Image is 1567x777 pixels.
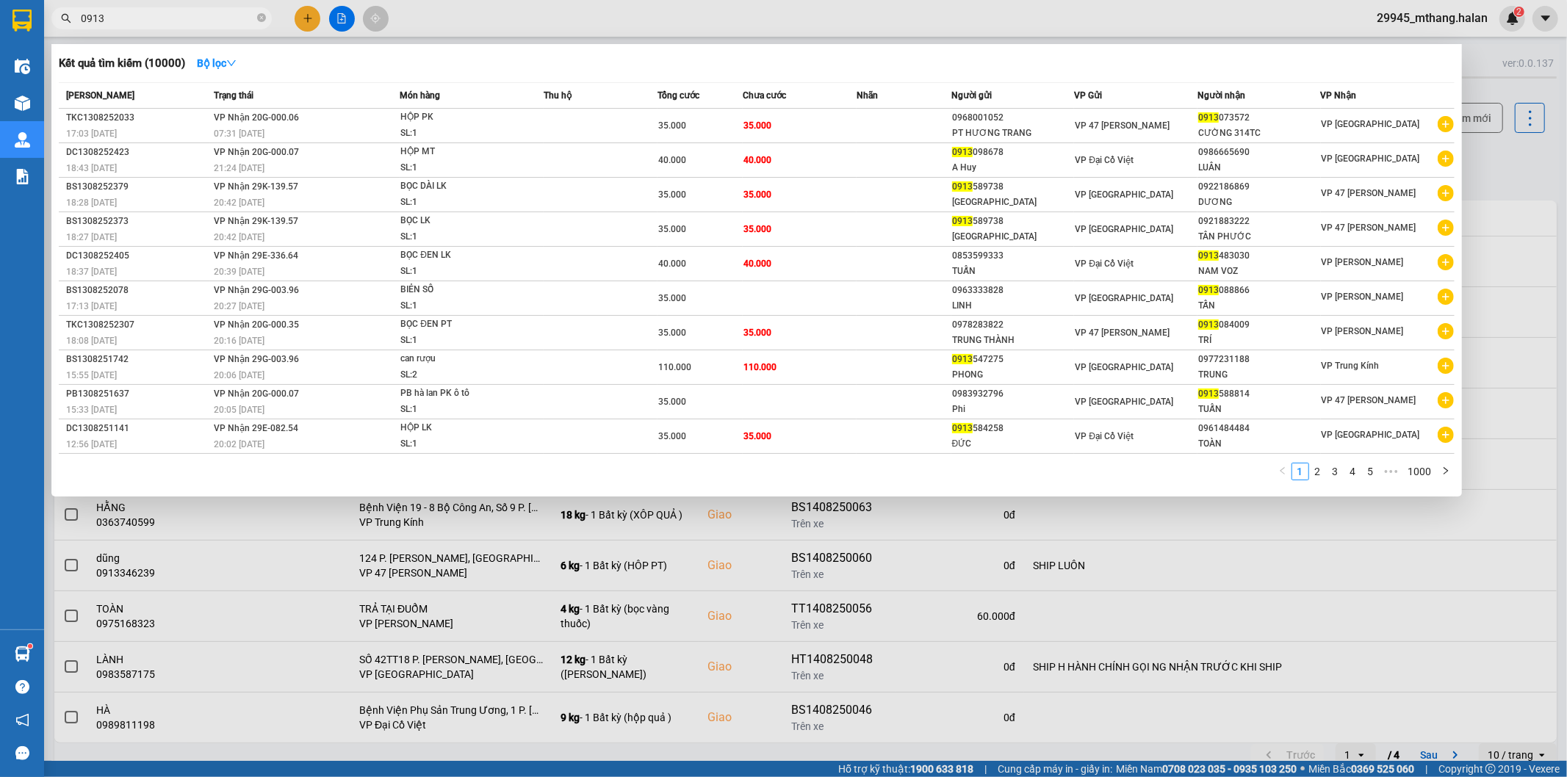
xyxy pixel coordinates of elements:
[1198,264,1320,279] div: NAM VOZ
[1438,220,1454,236] span: plus-circle
[66,232,117,242] span: 18:27 [DATE]
[66,163,117,173] span: 18:43 [DATE]
[658,120,686,131] span: 35.000
[1274,463,1292,480] li: Previous Page
[66,129,117,139] span: 17:03 [DATE]
[952,214,1074,229] div: 589738
[400,367,511,383] div: SL: 2
[400,213,511,229] div: BỌC LK
[1322,188,1416,198] span: VP 47 [PERSON_NAME]
[1198,112,1219,123] span: 0913
[66,317,209,333] div: TKC1308252307
[66,145,209,160] div: DC1308252423
[400,178,511,195] div: BỌC DÀI LK
[952,367,1074,383] div: PHONG
[658,293,686,303] span: 35.000
[1198,352,1320,367] div: 0977231188
[400,436,511,452] div: SL: 1
[66,198,117,208] span: 18:28 [DATE]
[952,126,1074,141] div: PT HƯƠNG TRANG
[952,436,1074,452] div: ĐỨC
[400,109,511,126] div: HỘP PK
[1198,386,1320,402] div: 588814
[1322,395,1416,405] span: VP 47 [PERSON_NAME]
[1198,317,1320,333] div: 084009
[1437,463,1455,480] button: right
[214,439,264,449] span: 20:02 [DATE]
[61,13,71,24] span: search
[400,160,511,176] div: SL: 1
[1322,153,1420,164] span: VP [GEOGRAPHIC_DATA]
[1198,214,1320,229] div: 0921883222
[66,405,117,415] span: 15:33 [DATE]
[214,370,264,380] span: 20:06 [DATE]
[15,132,30,148] img: warehouse-icon
[214,336,264,346] span: 20:16 [DATE]
[214,285,299,295] span: VP Nhận 29G-003.96
[214,405,264,415] span: 20:05 [DATE]
[658,224,686,234] span: 35.000
[214,181,298,192] span: VP Nhận 29K-139.57
[1322,119,1420,129] span: VP [GEOGRAPHIC_DATA]
[952,248,1074,264] div: 0853599333
[28,644,32,648] sup: 1
[400,282,511,298] div: BIẺN SỐ
[1198,248,1320,264] div: 483030
[1292,463,1309,480] li: 1
[1075,155,1134,165] span: VP Đại Cồ Việt
[214,388,299,399] span: VP Nhận 20G-000.07
[658,328,686,338] span: 35.000
[743,90,786,101] span: Chưa cước
[743,362,777,372] span: 110.000
[857,90,878,101] span: Nhãn
[743,224,771,234] span: 35.000
[400,144,511,160] div: HỘP MT
[1075,259,1134,269] span: VP Đại Cồ Việt
[400,247,511,264] div: BỌC ĐEN LK
[214,198,264,208] span: 20:42 [DATE]
[1075,397,1173,407] span: VP [GEOGRAPHIC_DATA]
[1075,189,1173,200] span: VP [GEOGRAPHIC_DATA]
[1404,463,1436,480] a: 1000
[743,189,771,200] span: 35.000
[1198,126,1320,141] div: CƯỜNG 314TC
[15,59,30,74] img: warehouse-icon
[1198,160,1320,176] div: LUÂN
[658,155,686,165] span: 40.000
[214,129,264,139] span: 07:31 [DATE]
[1075,224,1173,234] span: VP [GEOGRAPHIC_DATA]
[197,57,237,69] strong: Bộ lọc
[952,195,1074,210] div: [GEOGRAPHIC_DATA]
[15,646,30,662] img: warehouse-icon
[1274,463,1292,480] button: left
[214,112,299,123] span: VP Nhận 20G-000.06
[214,216,298,226] span: VP Nhận 29K-139.57
[214,354,299,364] span: VP Nhận 29G-003.96
[15,95,30,111] img: warehouse-icon
[952,145,1074,160] div: 098678
[1438,427,1454,443] span: plus-circle
[15,680,29,694] span: question-circle
[1197,90,1245,101] span: Người nhận
[1322,430,1420,440] span: VP [GEOGRAPHIC_DATA]
[15,713,29,727] span: notification
[1075,293,1173,303] span: VP [GEOGRAPHIC_DATA]
[1198,436,1320,452] div: TOÀN
[1309,463,1327,480] li: 2
[214,301,264,311] span: 20:27 [DATE]
[12,10,32,32] img: logo-vxr
[1362,463,1380,480] li: 5
[400,195,511,211] div: SL: 1
[66,110,209,126] div: TKC1308252033
[951,90,992,101] span: Người gửi
[400,386,511,402] div: PB hà lan PK ô tô
[257,13,266,22] span: close-circle
[400,351,511,367] div: can rượu
[1438,358,1454,374] span: plus-circle
[1438,323,1454,339] span: plus-circle
[1074,90,1102,101] span: VP Gửi
[1345,463,1361,480] a: 4
[400,126,511,142] div: SL: 1
[743,431,771,441] span: 35.000
[1278,466,1287,475] span: left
